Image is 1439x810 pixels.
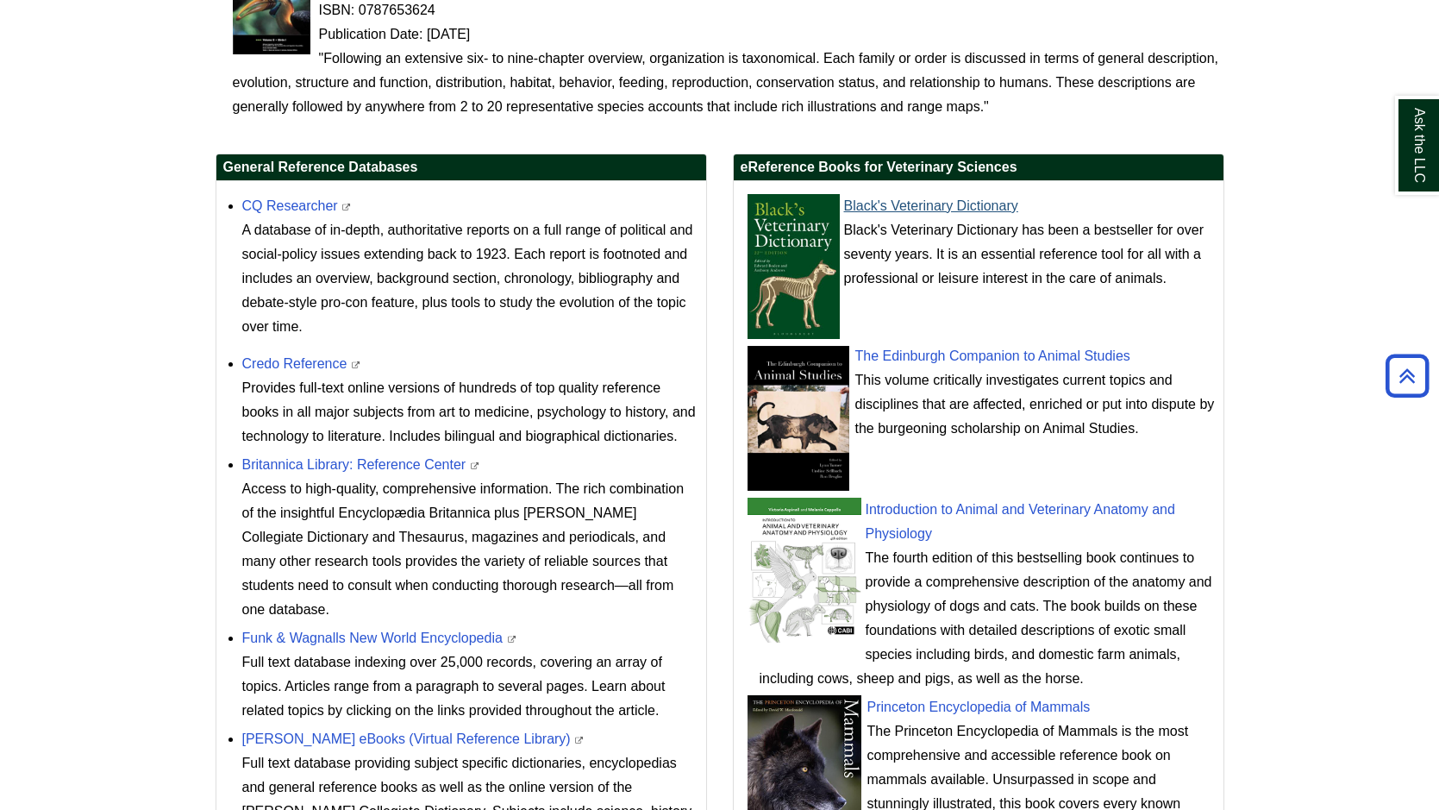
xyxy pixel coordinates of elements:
a: Britannica Library: Reference Center [242,457,466,472]
a: Funk & Wagnalls New World Encyclopedia [242,631,503,645]
div: Access to high-quality, comprehensive information. The rich combination of the insightful Encyclo... [242,477,698,622]
i: This link opens in a new window [341,204,352,211]
i: This link opens in a new window [506,636,516,644]
div: The fourth edition of this bestselling book continues to provide a comprehensive description of t... [760,546,1215,691]
a: Princeton Encyclopedia of Mammals [867,700,1091,714]
div: This volume critically investigates current topics and disciplines that are affected, enriched or... [760,368,1215,441]
div: "Following an extensive six- to nine-chapter overview, organization is taxonomical. Each family o... [233,47,1224,119]
a: The Edinburgh Companion to Animal Studies [855,348,1130,363]
i: This link opens in a new window [470,462,480,470]
i: This link opens in a new window [574,737,585,744]
div: Full text database indexing over 25,000 records, covering an array of topics. Articles range from... [242,650,698,723]
p: A database of in-depth, authoritative reports on a full range of political and social-policy issu... [242,218,698,339]
a: [PERSON_NAME] eBooks (Virtual Reference Library) [242,732,571,746]
div: Publication Date: [DATE] [233,22,1224,47]
a: Credo Reference [242,356,347,371]
a: CQ Researcher [242,198,338,213]
h2: General Reference Databases [216,154,706,181]
i: This link opens in a new window [351,361,361,369]
a: Black's Veterinary Dictionary [844,198,1018,213]
a: Introduction to Animal and Veterinary Anatomy and Physiology [866,502,1175,541]
a: Back to Top [1380,364,1435,387]
h2: eReference Books for Veterinary Sciences [734,154,1223,181]
div: Provides full-text online versions of hundreds of top quality reference books in all major subjec... [242,376,698,449]
div: Black's Veterinary Dictionary has been a bestseller for over seventy years. It is an essential re... [760,218,1215,291]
